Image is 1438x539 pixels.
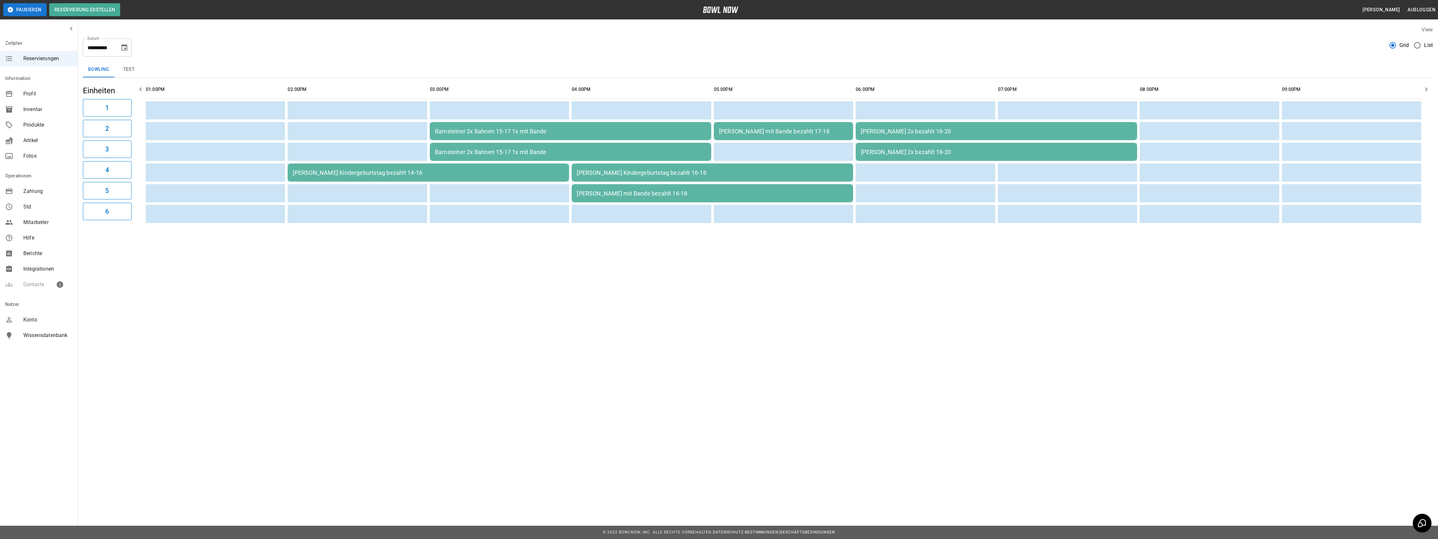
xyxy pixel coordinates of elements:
[114,62,143,77] button: test
[23,250,73,257] span: Berichte
[23,234,73,242] span: Hilfe
[1405,4,1438,16] button: Ausloggen
[83,182,131,199] button: 5
[143,78,1424,226] table: sticky table
[105,144,109,154] h6: 3
[1424,41,1433,49] span: List
[1399,41,1409,49] span: Grid
[703,6,738,13] img: logo
[861,149,1132,155] div: [PERSON_NAME] 2x bezahlt 18-20
[23,187,73,195] span: Zahlung
[105,165,109,175] h6: 4
[23,106,73,113] span: Inventar
[83,120,131,137] button: 2
[23,316,73,324] span: Konto
[719,128,848,135] div: [PERSON_NAME] mit Bande bezahlt 17-18
[23,90,73,98] span: Profil
[288,80,427,99] th: 02:00PM
[23,152,73,160] span: Fotos
[856,80,995,99] th: 06:00PM
[146,80,285,99] th: 01:00PM
[714,80,853,99] th: 05:00PM
[1140,80,1279,99] th: 08:00PM
[603,530,713,534] span: © 2022 BowlNow, Inc. Alle Rechte vorbehalten.
[293,169,564,176] div: [PERSON_NAME] Kindergeburtstag bezahlt 14-16
[83,85,131,96] h5: Einheiten
[23,203,73,211] span: Std
[83,62,1433,77] div: inventory tabs
[105,185,109,196] h6: 5
[118,41,131,54] button: Choose date, selected date is 28. Sep. 2025
[1421,27,1433,33] label: View
[713,530,779,534] a: Datenschutz-Bestimmungen
[23,265,73,273] span: Integrationen
[83,161,131,179] button: 4
[3,3,47,16] button: Pausieren
[23,137,73,144] span: Artikel
[105,206,109,217] h6: 6
[577,190,848,197] div: [PERSON_NAME] mit Bande bezahlt 16-18
[435,128,706,135] div: Barnsteiner 2x Bahnen 15-17 1x mit Bande
[430,80,569,99] th: 03:00PM
[83,203,131,220] button: 6
[83,140,131,158] button: 3
[83,62,114,77] button: Bowling
[23,55,73,62] span: Reservierungen
[780,530,835,534] a: Geschäftsbedingungen
[998,80,1137,99] th: 07:00PM
[23,121,73,129] span: Produkte
[23,219,73,226] span: Mitarbeiter
[105,123,109,134] h6: 2
[1360,4,1402,16] button: [PERSON_NAME]
[577,169,848,176] div: [PERSON_NAME] Kindergeburtstag bezahlt 16-18
[105,103,109,113] h6: 1
[83,99,131,117] button: 1
[1282,80,1421,99] th: 09:00PM
[435,149,706,155] div: Barnsteiner 2x Bahnen 15-17 1x mit Bande
[572,80,711,99] th: 04:00PM
[49,3,120,16] button: Reservierung erstellen
[861,128,1132,135] div: [PERSON_NAME] 2x bezahlt 18-20
[23,331,73,339] span: Wissensdatenbank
